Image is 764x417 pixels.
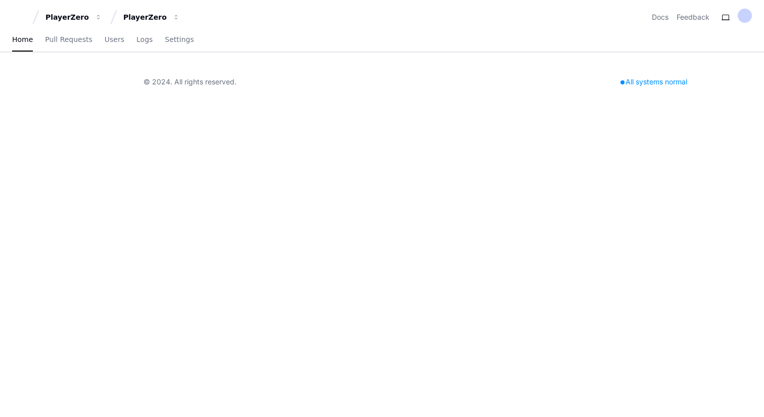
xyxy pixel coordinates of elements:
[12,28,33,52] a: Home
[45,28,92,52] a: Pull Requests
[165,28,194,52] a: Settings
[614,75,693,89] div: All systems normal
[144,77,236,87] div: © 2024. All rights reserved.
[123,12,167,22] div: PlayerZero
[119,8,184,26] button: PlayerZero
[136,28,153,52] a: Logs
[12,36,33,42] span: Home
[105,36,124,42] span: Users
[677,12,709,22] button: Feedback
[165,36,194,42] span: Settings
[105,28,124,52] a: Users
[652,12,669,22] a: Docs
[41,8,106,26] button: PlayerZero
[136,36,153,42] span: Logs
[45,12,89,22] div: PlayerZero
[45,36,92,42] span: Pull Requests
